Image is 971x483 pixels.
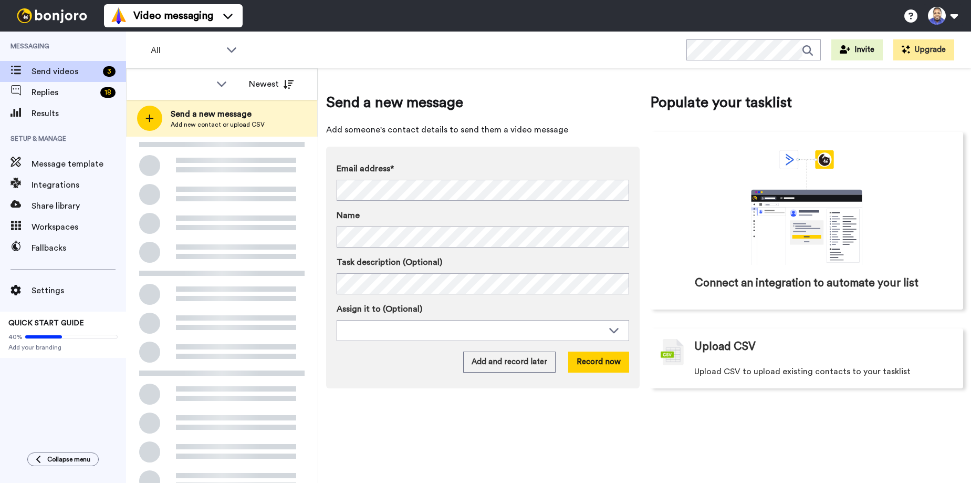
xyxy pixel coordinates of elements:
[568,352,629,373] button: Record now
[32,200,126,212] span: Share library
[103,66,116,77] div: 3
[13,8,91,23] img: bj-logo-header-white.svg
[171,108,265,120] span: Send a new message
[32,221,126,233] span: Workspaces
[241,74,301,95] button: Newest
[27,453,99,466] button: Collapse menu
[831,39,883,60] button: Invite
[100,87,116,98] div: 18
[326,124,640,136] span: Add someone's contact details to send them a video message
[337,256,629,269] label: Task description (Optional)
[326,92,640,113] span: Send a new message
[337,209,360,222] span: Name
[32,179,126,191] span: Integrations
[694,339,756,355] span: Upload CSV
[728,150,885,265] div: animation
[47,455,90,464] span: Collapse menu
[8,333,23,341] span: 40%
[110,7,127,24] img: vm-color.svg
[32,86,96,99] span: Replies
[32,242,126,254] span: Fallbacks
[463,352,556,373] button: Add and record later
[32,65,99,78] span: Send videos
[32,107,126,120] span: Results
[32,284,126,297] span: Settings
[337,303,629,315] label: Assign it to (Optional)
[8,343,118,352] span: Add your branding
[337,162,629,175] label: Email address*
[171,120,265,129] span: Add new contact or upload CSV
[151,44,221,57] span: All
[650,92,964,113] span: Populate your tasklist
[893,39,954,60] button: Upgrade
[133,8,213,23] span: Video messaging
[32,158,126,170] span: Message template
[695,275,918,291] span: Connect an integration to automate your list
[8,320,84,327] span: QUICK START GUIDE
[694,365,911,378] span: Upload CSV to upload existing contacts to your tasklist
[661,339,684,365] img: csv-grey.png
